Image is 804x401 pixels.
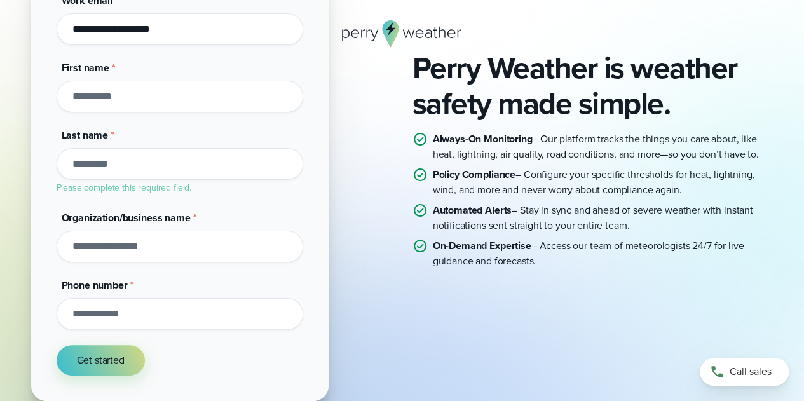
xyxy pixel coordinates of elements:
p: – Configure your specific thresholds for heat, lightning, wind, and more and never worry about co... [433,167,773,198]
span: Get started [77,353,125,368]
a: Call sales [700,358,789,386]
span: Phone number [62,278,128,292]
p: – Stay in sync and ahead of severe weather with instant notifications sent straight to your entir... [433,203,773,233]
strong: Policy Compliance [433,167,515,182]
strong: Always-On Monitoring [433,132,533,146]
h2: Perry Weather is weather safety made simple. [412,50,773,121]
p: – Our platform tracks the things you care about, like heat, lightning, air quality, road conditio... [433,132,773,162]
p: – Access our team of meteorologists 24/7 for live guidance and forecasts. [433,238,773,269]
span: Organization/business name [62,210,191,225]
span: First name [62,60,109,75]
span: Last name [62,128,109,142]
button: Get started [57,345,145,376]
label: Please complete this required field. [57,181,192,194]
span: Call sales [730,364,772,379]
strong: On-Demand Expertise [433,238,531,253]
strong: Automated Alerts [433,203,512,217]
